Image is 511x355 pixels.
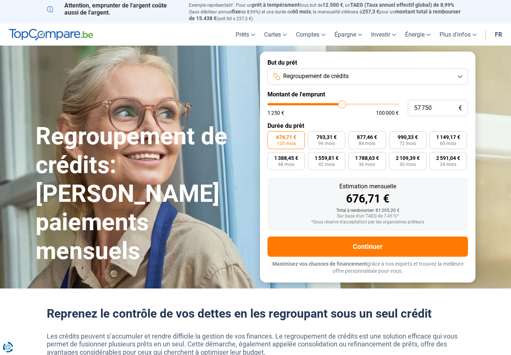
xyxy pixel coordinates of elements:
[267,237,468,257] button: Continuer
[362,9,379,15] span: 257,3 €
[350,2,454,8] span: TAEG (Taux annuel effectif global) de 8,99%
[440,141,456,146] span: 60 mois
[278,162,294,167] span: 48 mois
[322,2,343,8] span: 12.500 €
[316,135,337,140] span: 793,31 €
[355,155,379,161] span: 1 788,63 €
[398,135,418,140] span: 990,33 €
[47,306,464,321] h2: Reprenez le contrôle de vos dettes en les regroupant sous un seul crédit
[267,68,468,85] button: Regroupement de crédits
[490,24,507,46] a: fr
[436,135,460,140] span: 1 149,17 €
[260,24,291,46] a: Cartes
[267,91,468,98] label: Montant de l'emprunt
[283,72,349,80] span: Regroupement de crédits
[276,135,296,140] span: 676,71 €
[232,9,241,15] span: fixe
[273,214,462,219] div: Sur base d'un TAEG de 7,45 %*
[359,162,375,167] span: 36 mois
[189,9,460,21] span: montant total à rembourser de 15.438 €
[376,110,399,115] span: 100 000 €
[267,260,468,275] p: grâce à nos experts et trouvez la meilleure offre personnalisée pour vous.
[274,155,298,161] span: 1 388,45 €
[315,155,339,161] span: 1 559,81 €
[47,2,180,16] p: Attention, emprunter de l'argent coûte aussi de l'argent.
[435,24,481,46] a: Plus d'infos
[277,141,296,146] span: 120 mois
[267,122,468,129] label: Durée du prêt
[267,110,284,115] span: 1 250 €
[9,29,93,41] img: TopCompare
[231,24,260,46] a: Prêts
[396,155,420,161] span: 2 109,39 €
[272,261,367,267] span: Maximisez vos chances de financement
[292,9,311,15] span: 60 mois
[400,162,416,167] span: 30 mois
[318,141,335,146] span: 96 mois
[367,24,401,46] a: Investir
[359,141,375,146] span: 84 mois
[273,193,462,204] div: 676,71 €
[459,105,462,111] span: €
[189,2,464,22] p: Exemple représentatif : Pour un tous but de , un (taux débiteur annuel de 8,99%) et une durée de ...
[252,2,300,8] span: prêt à tempérament
[267,59,468,66] label: But du prêt
[273,220,462,225] div: *Sous réserve d'acceptation par les organismes prêteurs
[357,135,377,140] span: 877,46 €
[401,24,435,46] a: Énergie
[330,24,367,46] a: Épargne
[436,155,460,161] span: 2 591,04 €
[400,141,416,146] span: 72 mois
[318,162,335,167] span: 42 mois
[291,24,330,46] a: Comptes
[273,183,462,189] div: Estimation mensuelle
[440,162,456,167] span: 24 mois
[273,208,462,213] div: Total à rembourser: 81 205,20 €
[36,122,251,266] h1: Regroupement de crédits: [PERSON_NAME] paiements mensuels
